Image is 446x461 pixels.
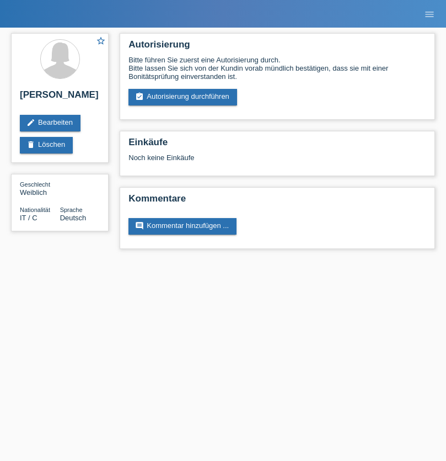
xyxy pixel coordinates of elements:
[128,193,426,210] h2: Kommentare
[128,39,426,56] h2: Autorisierung
[424,9,435,20] i: menu
[60,214,87,222] span: Deutsch
[20,89,100,106] h2: [PERSON_NAME]
[128,137,426,153] h2: Einkäufe
[20,181,50,188] span: Geschlecht
[20,214,37,222] span: Italien / C / 15.06.2018
[20,180,60,197] div: Weiblich
[96,36,106,46] i: star_border
[60,206,83,213] span: Sprache
[128,56,426,81] div: Bitte führen Sie zuerst eine Autorisierung durch. Bitte lassen Sie sich von der Kundin vorab münd...
[135,92,144,101] i: assignment_turned_in
[418,10,440,17] a: menu
[20,206,50,213] span: Nationalität
[128,153,426,170] div: Noch keine Einkäufe
[128,89,237,105] a: assignment_turned_inAutorisierung durchführen
[20,115,80,131] a: editBearbeiten
[96,36,106,47] a: star_border
[135,221,144,230] i: comment
[26,140,35,149] i: delete
[20,137,73,153] a: deleteLöschen
[128,218,237,235] a: commentKommentar hinzufügen ...
[26,118,35,127] i: edit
